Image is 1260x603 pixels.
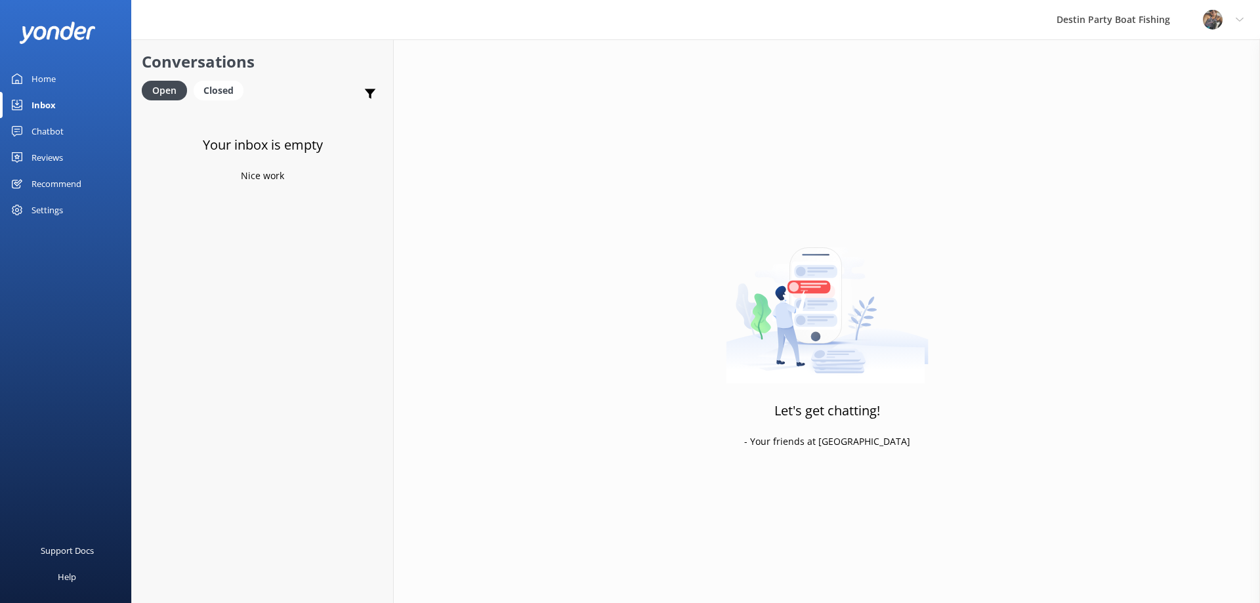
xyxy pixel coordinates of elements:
h3: Your inbox is empty [203,135,323,156]
div: Home [31,66,56,92]
img: yonder-white-logo.png [20,22,95,43]
img: artwork of a man stealing a conversation from at giant smartphone [726,220,929,384]
p: Nice work [241,169,284,183]
div: Recommend [31,171,81,197]
div: Inbox [31,92,56,118]
a: Closed [194,83,250,97]
div: Settings [31,197,63,223]
div: Chatbot [31,118,64,144]
a: Open [142,83,194,97]
div: Closed [194,81,243,100]
div: Support Docs [41,537,94,564]
p: - Your friends at [GEOGRAPHIC_DATA] [744,434,910,449]
img: 250-1666038197.jpg [1203,10,1223,30]
h2: Conversations [142,49,383,74]
div: Help [58,564,76,590]
h3: Let's get chatting! [774,400,880,421]
div: Reviews [31,144,63,171]
div: Open [142,81,187,100]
